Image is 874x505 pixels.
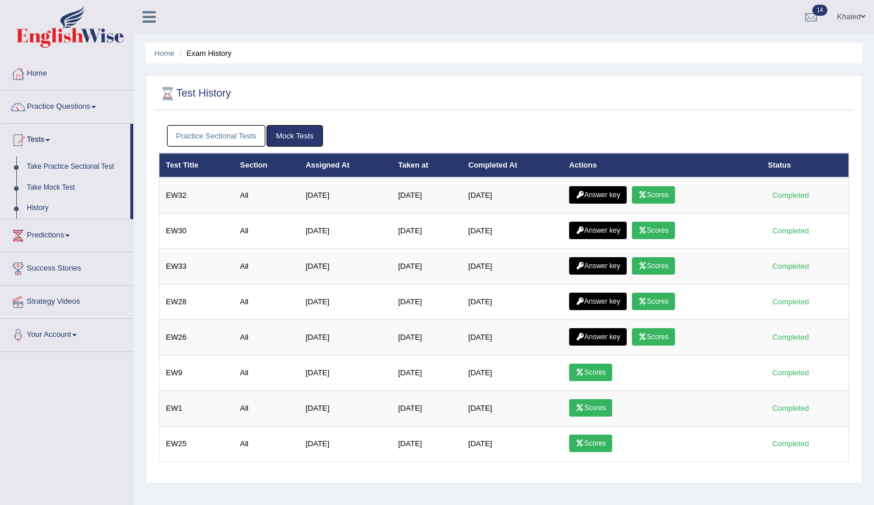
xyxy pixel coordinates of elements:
[1,58,133,87] a: Home
[159,85,231,102] h2: Test History
[167,125,266,147] a: Practice Sectional Tests
[392,249,462,284] td: [DATE]
[632,257,675,275] a: Scores
[392,355,462,391] td: [DATE]
[176,48,232,59] li: Exam History
[632,328,675,346] a: Scores
[632,293,675,310] a: Scores
[22,198,130,219] a: History
[569,399,612,417] a: Scores
[462,284,563,320] td: [DATE]
[392,214,462,249] td: [DATE]
[299,320,392,355] td: [DATE]
[159,320,234,355] td: EW26
[234,153,300,177] th: Section
[392,284,462,320] td: [DATE]
[299,355,392,391] td: [DATE]
[1,91,133,120] a: Practice Questions
[768,260,813,272] div: Completed
[159,177,234,214] td: EW32
[569,364,612,381] a: Scores
[569,328,627,346] a: Answer key
[569,186,627,204] a: Answer key
[159,249,234,284] td: EW33
[159,391,234,426] td: EW1
[1,286,133,315] a: Strategy Videos
[1,252,133,282] a: Success Stories
[392,391,462,426] td: [DATE]
[234,426,300,462] td: All
[1,219,133,248] a: Predictions
[392,426,462,462] td: [DATE]
[159,426,234,462] td: EW25
[812,5,827,16] span: 14
[159,355,234,391] td: EW9
[392,177,462,214] td: [DATE]
[159,153,234,177] th: Test Title
[159,284,234,320] td: EW28
[768,438,813,450] div: Completed
[462,355,563,391] td: [DATE]
[768,296,813,308] div: Completed
[462,391,563,426] td: [DATE]
[632,222,675,239] a: Scores
[462,249,563,284] td: [DATE]
[299,249,392,284] td: [DATE]
[392,320,462,355] td: [DATE]
[569,293,627,310] a: Answer key
[762,153,849,177] th: Status
[462,177,563,214] td: [DATE]
[768,225,813,237] div: Completed
[154,49,175,58] a: Home
[1,319,133,348] a: Your Account
[1,124,130,153] a: Tests
[299,177,392,214] td: [DATE]
[22,177,130,198] a: Take Mock Test
[159,214,234,249] td: EW30
[234,284,300,320] td: All
[234,249,300,284] td: All
[569,435,612,452] a: Scores
[299,284,392,320] td: [DATE]
[299,426,392,462] td: [DATE]
[392,153,462,177] th: Taken at
[462,426,563,462] td: [DATE]
[234,391,300,426] td: All
[299,391,392,426] td: [DATE]
[22,157,130,177] a: Take Practice Sectional Test
[234,320,300,355] td: All
[299,153,392,177] th: Assigned At
[569,222,627,239] a: Answer key
[234,177,300,214] td: All
[632,186,675,204] a: Scores
[234,214,300,249] td: All
[768,189,813,201] div: Completed
[234,355,300,391] td: All
[569,257,627,275] a: Answer key
[768,367,813,379] div: Completed
[768,331,813,343] div: Completed
[299,214,392,249] td: [DATE]
[563,153,762,177] th: Actions
[462,153,563,177] th: Completed At
[462,320,563,355] td: [DATE]
[462,214,563,249] td: [DATE]
[768,402,813,414] div: Completed
[267,125,323,147] a: Mock Tests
